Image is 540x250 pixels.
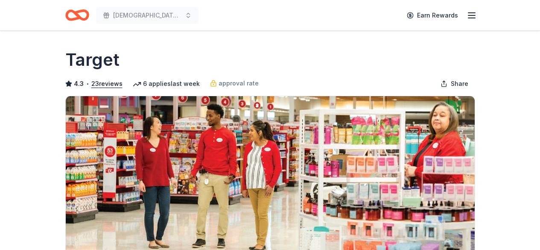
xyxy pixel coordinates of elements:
[210,78,259,88] a: approval rate
[65,5,89,25] a: Home
[96,7,198,24] button: [DEMOGRAPHIC_DATA] immigrants Advocacy summit
[113,10,181,21] span: [DEMOGRAPHIC_DATA] immigrants Advocacy summit
[219,78,259,88] span: approval rate
[402,8,463,23] a: Earn Rewards
[65,48,120,72] h1: Target
[434,75,475,92] button: Share
[86,80,89,87] span: •
[74,79,84,89] span: 4.3
[91,79,123,89] button: 23reviews
[451,79,468,89] span: Share
[133,79,200,89] div: 6 applies last week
